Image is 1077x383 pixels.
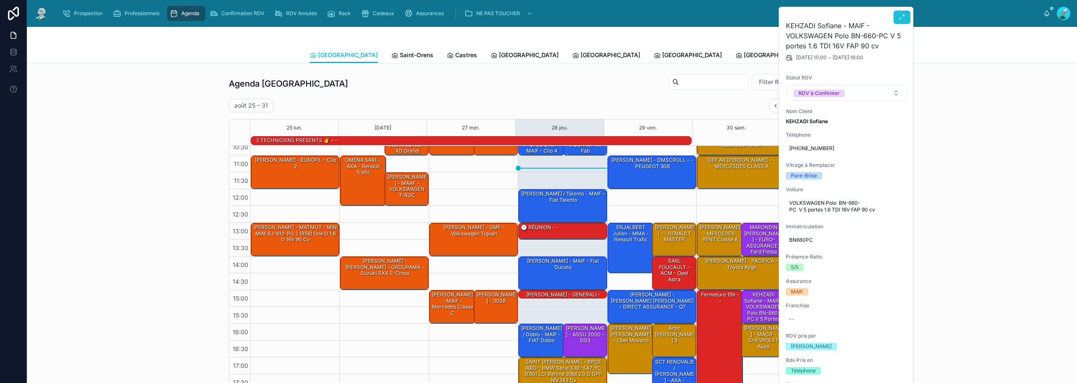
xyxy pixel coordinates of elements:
div: 25 lun. [286,119,302,136]
div: 🕒 RÉUNION - - [520,224,560,231]
div: [PERSON_NAME] - 3008 [474,291,518,323]
a: RDV Annulés [272,6,323,21]
div: [PERSON_NAME] - EUROFIL - clio 2 [252,156,339,170]
div: [PERSON_NAME] - MAIF - fiat ducato [520,257,606,271]
button: 27 mer. [462,119,480,136]
span: [PHONE_NUMBER] [789,145,904,152]
div: [PERSON_NAME] - MAIF - Mercedes classe C [431,291,475,317]
div: [PERSON_NAME] - [PERSON_NAME] [PERSON_NAME] - DIRECT ASSURANCE - Q7 [608,291,696,323]
div: [PERSON_NAME] - MAAF - VOLKSWAGEN T-ROC [386,173,428,199]
span: Nom Client [786,108,907,115]
span: Filter RDV pris par [759,78,811,86]
div: [PERSON_NAME] / Doblo - MAIF - FIAT Doblo [520,325,564,344]
div: 2 TECHNICIENS PRESENTS ✌️ - - [255,137,338,144]
strong: KEHZADI Sofiane [786,118,828,124]
img: App logo [34,7,49,20]
span: 12:00 [231,194,250,201]
div: MARONDIN [PERSON_NAME] - EURO-ASSURANCE - Ford fiesta [742,223,785,256]
span: 16:30 [231,345,250,352]
span: - [828,54,831,61]
span: 15:30 [231,312,250,319]
div: DEF AR [PERSON_NAME] - - MERCESDES CLASS A [697,156,785,189]
span: 11:30 [232,177,250,184]
span: VOLKSWAGEN Polo BN-660-PC V 5 portes 1.6 TDI 16V FAP 90 cv [789,200,904,213]
div: [PERSON_NAME] - GENERALI - cupra born [520,291,606,305]
a: [GEOGRAPHIC_DATA] [572,48,640,64]
a: [GEOGRAPHIC_DATA] [491,48,559,64]
a: Prospection [60,6,109,21]
span: 13:30 [231,244,250,251]
a: Castres [447,48,477,64]
div: [PERSON_NAME] - MATMUT - MINI MINI BJ-612-PG 2 (R56) One D 1.6 D 16V 90 cv [251,223,339,256]
div: [PERSON_NAME] - Yaris Hybrid 44 (P21/PA1/PH1) Fab [GEOGRAPHIC_DATA] 1.5 VVTI 12V 116 HSD Hybrid E... [565,123,607,185]
span: Vitrage à Remplacer [786,162,907,169]
div: ENJALBERT Julien - MMA - renault trafic [609,224,653,243]
span: RDV Annulés [286,10,317,17]
button: Select Button [752,74,828,90]
a: Professionnels [110,6,165,21]
span: [GEOGRAPHIC_DATA] [662,51,722,59]
span: Statut RDV [786,74,907,81]
div: [PERSON_NAME] - GMF - Volkswagen Tiguan [431,224,517,238]
div: [PERSON_NAME] - - RENAULT MASTER [654,224,696,243]
span: 15:00 [231,295,250,302]
span: [GEOGRAPHIC_DATA] [499,51,559,59]
span: 11:00 [232,160,250,167]
span: Saint-Orens [400,51,433,59]
div: [PERSON_NAME] - MATMUT - MINI MINI BJ-612-PG 2 (R56) One D 1.6 D 16V 90 cv [252,224,339,243]
span: Agenda [181,10,199,17]
span: [GEOGRAPHIC_DATA] [318,51,378,59]
span: Cadeaux [373,10,394,17]
a: [GEOGRAPHIC_DATA] [654,48,722,64]
div: Fermeture 15h - - [698,291,742,305]
span: 17:00 [231,362,250,369]
a: Agenda [167,6,205,21]
h2: KEHZADI Sofiane - MAIF - VOLKSWAGEN Polo BN-660-PC V 5 portes 1.6 TDI 16V FAP 90 cv [786,21,907,51]
div: [PERSON_NAME] - GENERALI - cupra born [519,291,607,299]
span: BN660PC [789,237,904,243]
div: [PERSON_NAME] - DMSCROLL - - PEUGEOT 308 [608,156,696,189]
span: Assurances [416,10,444,17]
button: Select Button [786,85,907,101]
div: [PERSON_NAME] [PERSON_NAME] - Opel movano [608,324,653,374]
span: [GEOGRAPHIC_DATA] [581,51,640,59]
button: Back [769,99,782,112]
div: Antic [PERSON_NAME] 3 [653,324,696,357]
div: [PERSON_NAME] - ASSU 2000 - DS3 [563,324,607,357]
a: Assurances [402,6,450,21]
span: Rdv Pris en [786,357,907,364]
div: [PERSON_NAME] - MAAF - VOLKSWAGEN T-ROC [385,173,429,206]
span: Castres [455,51,477,59]
div: [PERSON_NAME] / talento - MAIF - fiat talento [519,190,607,222]
span: Immatriculation [786,223,907,230]
div: [PERSON_NAME] - MERCEDES-BENZ Classe A [698,224,742,243]
div: [PERSON_NAME] [PERSON_NAME] - Opel movano [609,325,653,344]
span: 14:30 [231,278,250,285]
div: [PERSON_NAME] [791,343,832,350]
span: 16:00 [231,328,250,335]
span: Voiture [786,186,907,193]
div: KEHZADI Sofiane - MAIF - VOLKSWAGEN Polo BN-660-PC V 5 portes 1.6 TDI 16V FAP 90 cv [743,291,785,335]
span: Assurance [786,278,907,285]
a: Rack [324,6,357,21]
span: RDV pris par [786,333,907,339]
div: DEF AR [PERSON_NAME] - - MERCESDES CLASS A [698,156,785,170]
div: KEHZADI Sofiane - MAIF - VOLKSWAGEN Polo BN-660-PC V 5 portes 1.6 TDI 16V FAP 90 cv [742,291,785,323]
div: OMENA SARL - AXA - Renault trafic [340,156,386,206]
div: RDV à Confirmer [798,90,840,97]
div: [PERSON_NAME] - GMF - RENAULT Scénic ED-287-XD Grand Scénic III Phase 2 1.6 dCi FAP eco2 S&S 131 cv [386,123,428,173]
button: 28 jeu. [552,119,568,136]
span: 10:30 [231,143,250,151]
h1: Agenda [GEOGRAPHIC_DATA] [229,78,348,90]
div: MARONDIN [PERSON_NAME] - EURO-ASSURANCE - Ford fiesta [743,224,785,256]
span: 13:00 [231,227,250,235]
a: [GEOGRAPHIC_DATA] [735,48,804,64]
div: [PERSON_NAME] - MERCEDES-BENZ Classe A [697,223,743,256]
div: [PERSON_NAME] - [PERSON_NAME] - GROUPAMA - Suzuki SX4 S-cross [342,257,428,277]
div: 5/5 [791,264,798,271]
div: [PERSON_NAME] - DMSCROLL - - PEUGEOT 308 [609,156,695,170]
div: -- [789,316,794,322]
div: [PERSON_NAME] - EUROFIL - clio 2 [251,156,339,189]
span: Confirmation RDV [221,10,264,17]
